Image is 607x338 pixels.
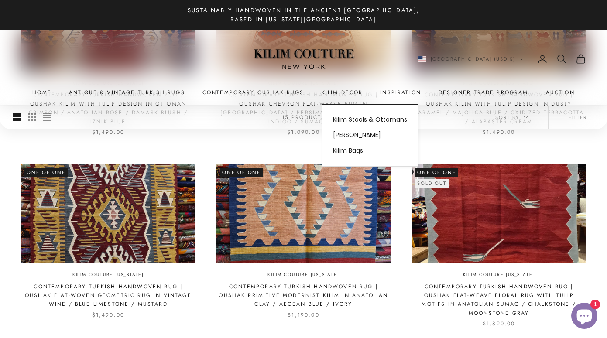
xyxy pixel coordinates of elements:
[546,88,575,97] a: Auction
[415,168,458,177] span: One of One
[24,168,68,177] span: One of One
[32,88,51,97] a: Home
[495,113,528,121] span: Sort by
[282,113,326,121] p: 15 products
[322,88,363,97] summary: Kilim Decor
[463,271,535,279] a: Kilim Couture [US_STATE]
[92,311,124,319] sale-price: $1,490.00
[431,55,516,63] span: [GEOGRAPHIC_DATA] (USD $)
[483,319,515,328] sale-price: $1,890.00
[28,105,36,129] button: Switch to smaller product images
[439,88,528,97] a: Designer Trade Program
[549,105,607,129] button: Filter
[322,143,418,158] a: Kilim Bags
[21,88,586,97] nav: Primary navigation
[182,6,426,24] p: Sustainably Handwoven in the Ancient [GEOGRAPHIC_DATA], Based in [US_STATE][GEOGRAPHIC_DATA]
[287,128,319,137] sale-price: $1,090.00
[202,88,304,97] a: Contemporary Oushak Rugs
[13,105,21,129] button: Switch to larger product images
[322,127,418,143] a: [PERSON_NAME]
[475,105,548,129] button: Sort by
[267,271,339,279] a: Kilim Couture [US_STATE]
[92,128,124,137] sale-price: $1,490.00
[412,282,586,318] a: Contemporary Turkish Handwoven Rug | Oushak Flat-Weave Floral Rug with Tulip Motifs in Anatolian ...
[72,271,144,279] a: Kilim Couture [US_STATE]
[322,112,418,127] a: Kilim Stools & Ottomans
[216,282,391,309] a: Contemporary Turkish Handwoven Rug | Oushak Primitive Modernist Kilim in Anatolian Clay / Aegean ...
[249,38,358,80] img: Logo of Kilim Couture New York
[415,179,449,188] sold-out-badge: Sold out
[569,303,600,331] inbox-online-store-chat: Shopify online store chat
[418,55,525,63] button: Change country or currency
[43,105,51,129] button: Switch to compact product images
[288,311,319,319] sale-price: $1,190.00
[483,128,515,137] sale-price: $1,490.00
[418,54,586,64] nav: Secondary navigation
[69,88,185,97] a: Antique & Vintage Turkish Rugs
[380,88,421,97] a: Inspiration
[418,56,426,62] img: United States
[21,282,195,309] a: Contemporary Turkish Handwoven Rug | Oushak Flat-Woven Geometric Rug in Vintage Wine / Blue Limes...
[220,168,263,177] span: One of One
